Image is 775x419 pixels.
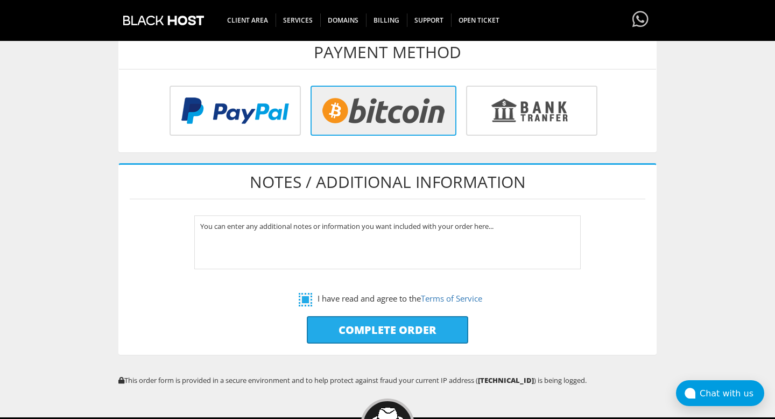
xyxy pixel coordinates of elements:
img: Bank%20Transfer.png [466,86,597,136]
span: Open Ticket [451,13,507,27]
span: SERVICES [276,13,321,27]
strong: [TECHNICAL_ID] [478,375,534,385]
a: Terms of Service [421,293,482,304]
h1: Notes / Additional Information [130,165,645,199]
img: Bitcoin.png [311,86,456,136]
label: I have read and agree to the [299,292,482,305]
span: Billing [366,13,407,27]
img: PayPal.png [170,86,301,136]
div: Chat with us [700,388,764,399]
input: Complete Order [307,316,468,344]
button: Chat with us [676,380,764,406]
span: CLIENT AREA [220,13,276,27]
p: This order form is provided in a secure environment and to help protect against fraud your curren... [118,375,657,385]
span: Support [407,13,452,27]
span: Domains [320,13,367,27]
textarea: You can enter any additional notes or information you want included with your order here... [194,215,581,269]
h1: Payment Method [119,35,656,69]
